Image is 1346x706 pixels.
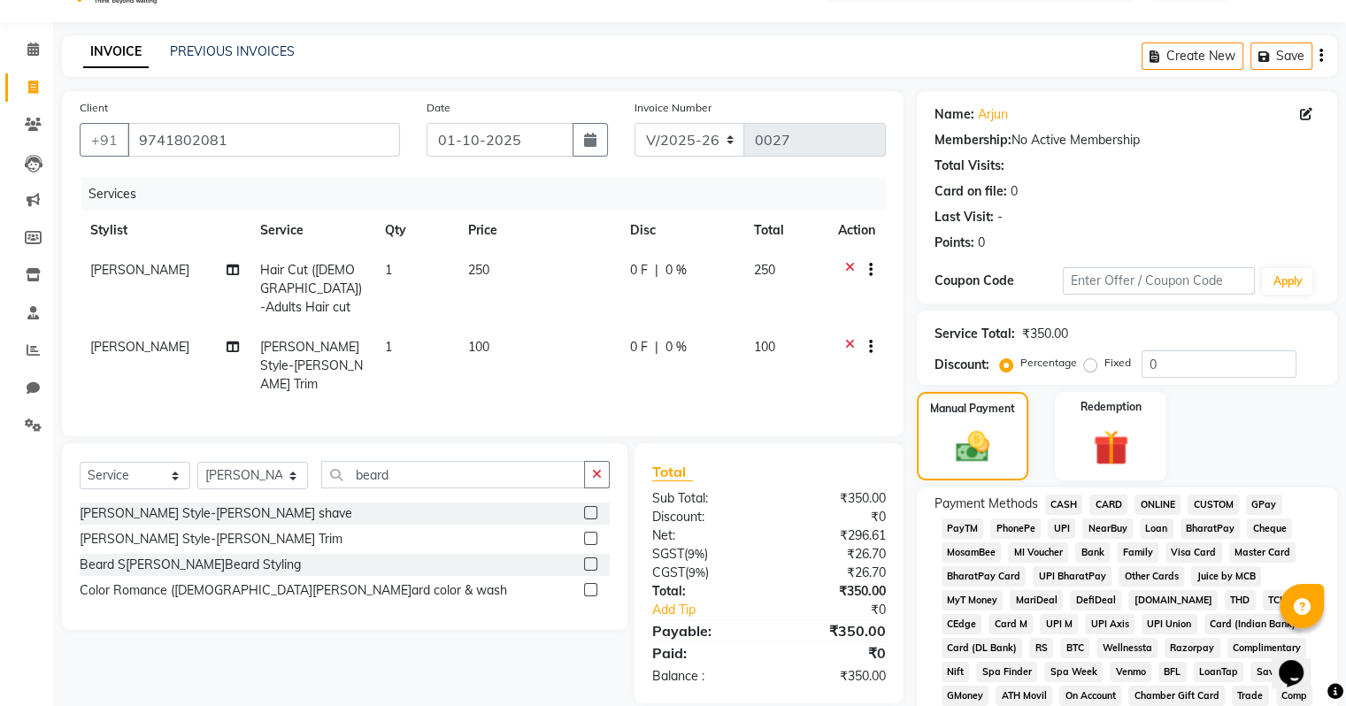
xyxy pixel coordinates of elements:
[619,211,743,250] th: Disc
[1140,518,1173,539] span: Loan
[1134,495,1181,515] span: ONLINE
[935,105,974,124] div: Name:
[1229,542,1296,563] span: Master Card
[170,43,295,59] a: PREVIOUS INVOICES
[1188,495,1239,515] span: CUSTOM
[1033,566,1111,587] span: UPI BharatPay
[639,545,769,564] div: ( )
[930,401,1015,417] label: Manual Payment
[935,272,1063,290] div: Coupon Code
[942,566,1027,587] span: BharatPay Card
[468,339,489,355] span: 100
[1082,518,1133,539] span: NearBuy
[1045,495,1083,515] span: CASH
[769,508,899,526] div: ₹0
[1082,426,1140,470] img: _gift.svg
[90,262,189,278] span: [PERSON_NAME]
[1010,590,1063,610] span: MariDeal
[639,667,769,686] div: Balance :
[1059,686,1121,706] span: On Account
[1227,638,1307,658] span: Complimentary
[935,131,1011,150] div: Membership:
[458,211,619,250] th: Price
[1191,566,1261,587] span: Juice by MCB
[1250,662,1295,682] span: SaveIN
[996,686,1052,706] span: ATH Movil
[1075,542,1110,563] span: Bank
[374,211,458,250] th: Qty
[688,547,704,561] span: 9%
[945,427,1000,466] img: _cash.svg
[630,261,648,280] span: 0 F
[1181,518,1241,539] span: BharatPay
[935,157,1004,175] div: Total Visits:
[827,211,886,250] th: Action
[127,123,400,157] input: Search by Name/Mobile/Email/Code
[80,504,352,523] div: [PERSON_NAME] Style-[PERSON_NAME] shave
[1165,542,1222,563] span: Visa Card
[1128,590,1218,610] span: [DOMAIN_NAME]
[978,234,985,252] div: 0
[1232,686,1269,706] span: Trade
[1194,662,1244,682] span: LoanTap
[665,261,687,280] span: 0 %
[1040,614,1078,634] span: UPI M
[942,542,1002,563] span: MosamBee
[935,208,994,226] div: Last Visit:
[1011,182,1018,201] div: 0
[1246,495,1282,515] span: GPay
[769,582,899,601] div: ₹350.00
[1128,686,1225,706] span: Chamber Gift Card
[1262,268,1312,295] button: Apply
[754,339,775,355] span: 100
[1085,614,1134,634] span: UPI Axis
[1060,638,1089,658] span: BTC
[639,508,769,526] div: Discount:
[655,261,658,280] span: |
[769,545,899,564] div: ₹26.70
[1158,662,1187,682] span: BFL
[769,526,899,545] div: ₹296.61
[935,356,989,374] div: Discount:
[80,123,129,157] button: +91
[935,234,974,252] div: Points:
[635,100,711,116] label: Invoice Number
[1008,542,1068,563] span: MI Voucher
[997,208,1003,226] div: -
[1022,325,1068,343] div: ₹350.00
[468,262,489,278] span: 250
[1048,518,1075,539] span: UPI
[990,518,1041,539] span: PhonePe
[942,518,984,539] span: PayTM
[639,620,769,641] div: Payable:
[90,339,189,355] span: [PERSON_NAME]
[1063,267,1256,295] input: Enter Offer / Coupon Code
[1225,590,1256,610] span: THD
[1110,662,1151,682] span: Venmo
[1020,355,1077,371] label: Percentage
[1029,638,1053,658] span: RS
[81,178,899,211] div: Services
[1070,590,1121,610] span: DefiDeal
[1096,638,1158,658] span: Wellnessta
[988,614,1033,634] span: Card M
[743,211,827,250] th: Total
[427,100,450,116] label: Date
[935,495,1038,513] span: Payment Methods
[1044,662,1103,682] span: Spa Week
[80,100,108,116] label: Client
[754,262,775,278] span: 250
[385,339,392,355] span: 1
[1204,614,1302,634] span: Card (Indian Bank)
[688,565,705,579] span: 9%
[935,182,1007,201] div: Card on file:
[639,564,769,582] div: ( )
[1272,635,1328,688] iframe: chat widget
[1142,614,1197,634] span: UPI Union
[83,36,149,68] a: INVOICE
[1250,42,1312,70] button: Save
[1247,518,1292,539] span: Cheque
[935,131,1319,150] div: No Active Membership
[639,582,769,601] div: Total:
[942,686,989,706] span: GMoney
